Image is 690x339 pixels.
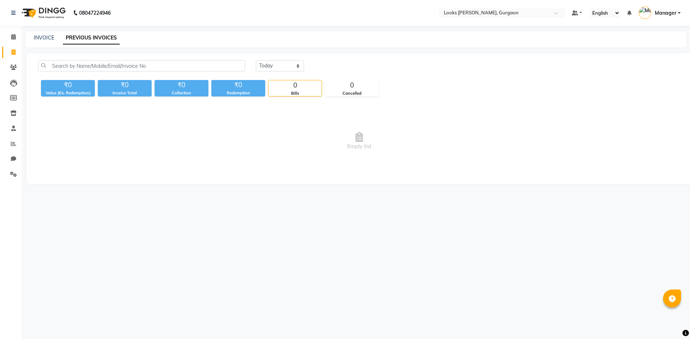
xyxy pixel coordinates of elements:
[639,6,651,19] img: Manager
[655,9,676,17] span: Manager
[38,105,680,177] span: Empty list
[41,90,95,96] div: Value (Ex. Redemption)
[211,80,265,90] div: ₹0
[268,90,322,96] div: Bills
[211,90,265,96] div: Redemption
[41,80,95,90] div: ₹0
[79,3,111,23] b: 08047224946
[38,60,245,71] input: Search by Name/Mobile/Email/Invoice No
[34,34,54,41] a: INVOICE
[18,3,68,23] img: logo
[325,90,378,96] div: Cancelled
[155,80,208,90] div: ₹0
[63,32,120,44] a: PREVIOUS INVOICES
[155,90,208,96] div: Collection
[98,90,152,96] div: Invoice Total
[98,80,152,90] div: ₹0
[268,80,322,90] div: 0
[325,80,378,90] div: 0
